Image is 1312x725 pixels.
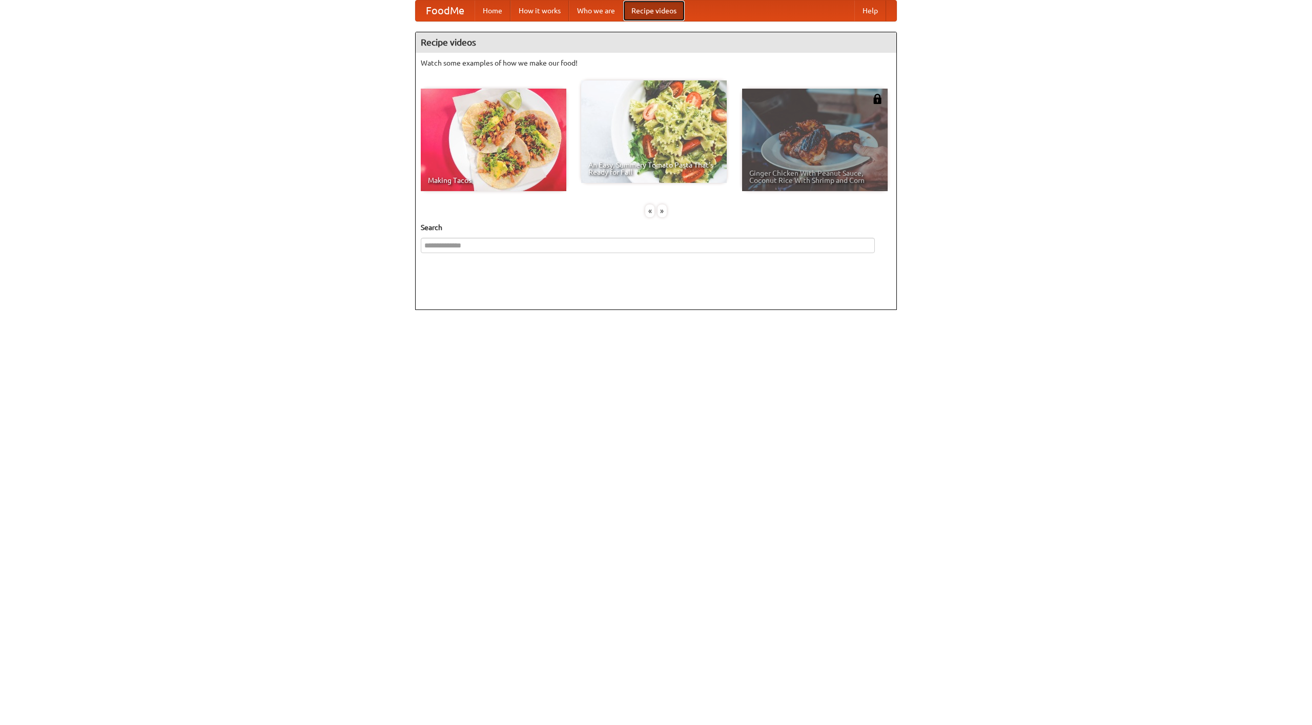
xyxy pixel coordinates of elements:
p: Watch some examples of how we make our food! [421,58,891,68]
a: Home [475,1,510,21]
a: An Easy, Summery Tomato Pasta That's Ready for Fall [581,80,727,183]
h4: Recipe videos [416,32,896,53]
div: « [645,204,654,217]
a: Help [854,1,886,21]
a: Who we are [569,1,623,21]
span: An Easy, Summery Tomato Pasta That's Ready for Fall [588,161,720,176]
img: 483408.png [872,94,883,104]
a: FoodMe [416,1,475,21]
a: Recipe videos [623,1,685,21]
a: How it works [510,1,569,21]
span: Making Tacos [428,177,559,184]
a: Making Tacos [421,89,566,191]
div: » [658,204,667,217]
h5: Search [421,222,891,233]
